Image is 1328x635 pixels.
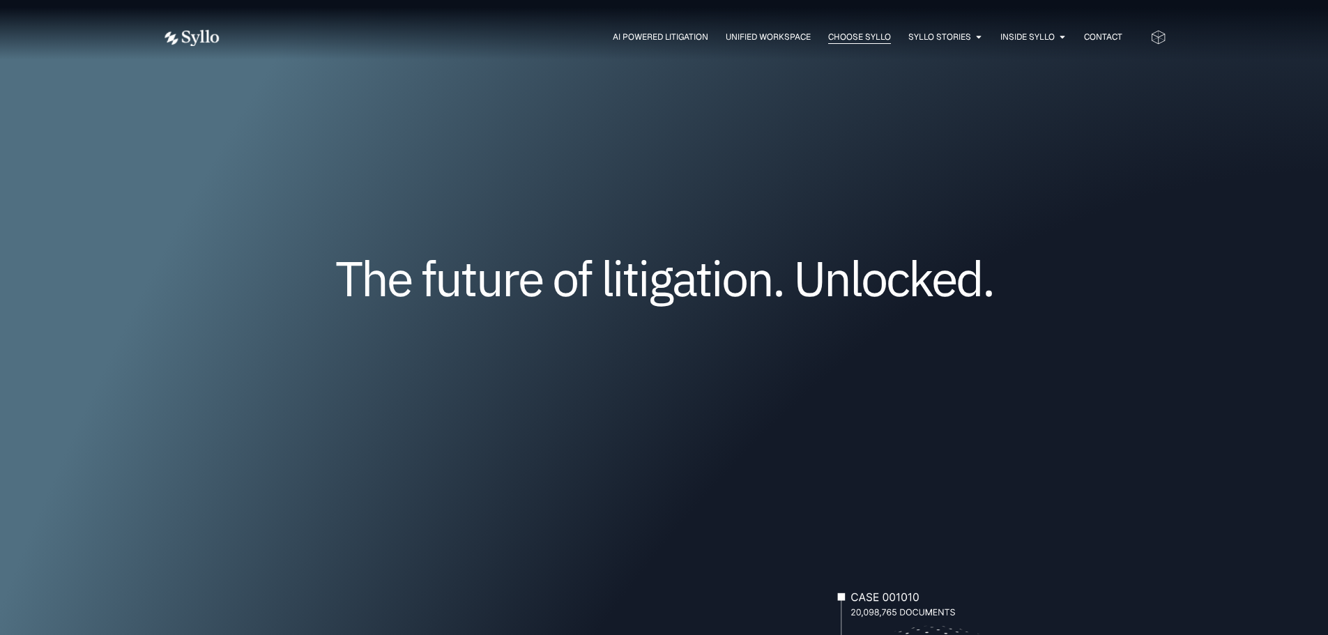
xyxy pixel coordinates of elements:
[246,255,1083,301] h1: The future of litigation. Unlocked.
[247,31,1122,44] nav: Menu
[162,29,220,47] img: white logo
[828,31,891,43] a: Choose Syllo
[1000,31,1055,43] a: Inside Syllo
[613,31,708,43] a: AI Powered Litigation
[908,31,971,43] a: Syllo Stories
[1084,31,1122,43] a: Contact
[247,31,1122,44] div: Menu Toggle
[726,31,811,43] a: Unified Workspace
